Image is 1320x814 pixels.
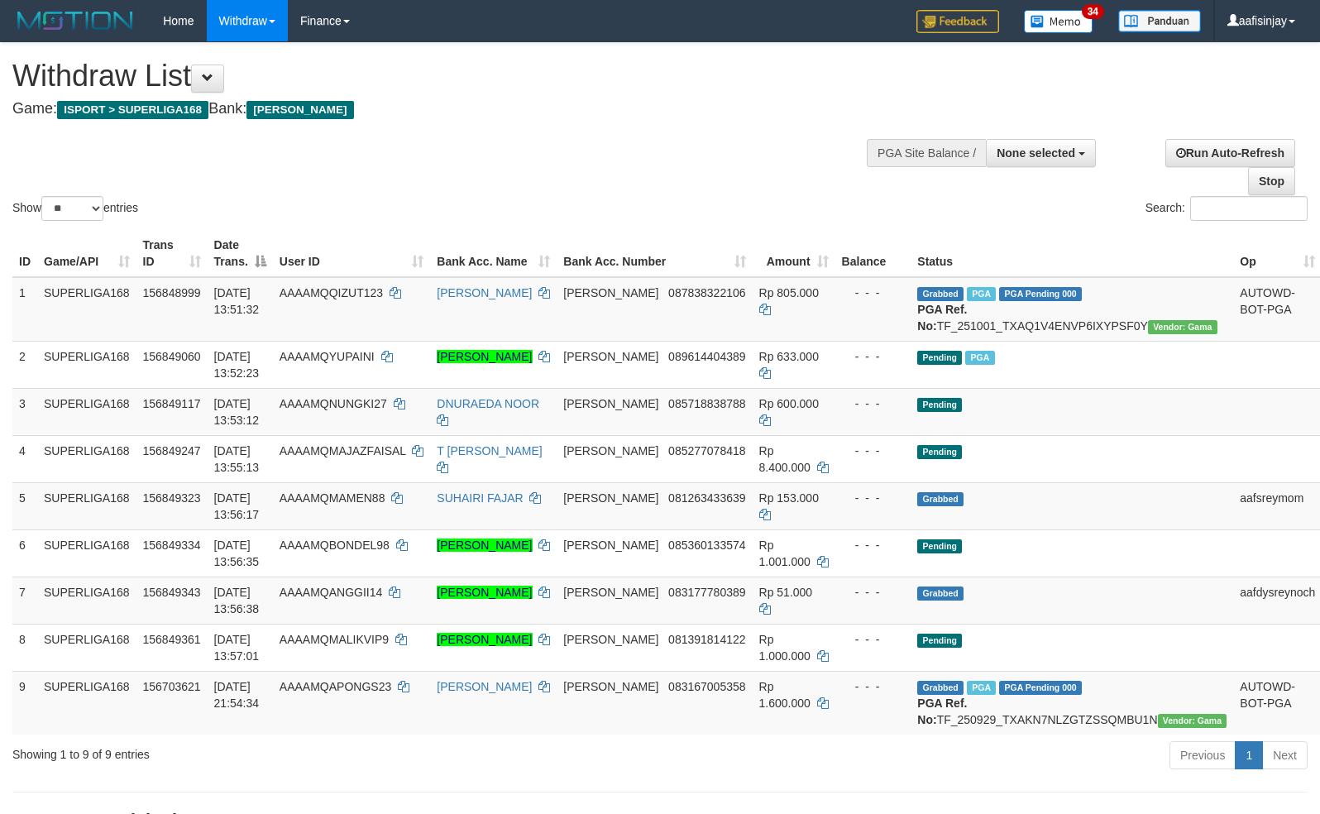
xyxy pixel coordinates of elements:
h1: Withdraw List [12,60,863,93]
span: [PERSON_NAME] [563,444,658,457]
span: Copy 083177780389 to clipboard [668,586,745,599]
span: Vendor URL: https://trx31.1velocity.biz [1158,714,1227,728]
td: 1 [12,277,37,342]
th: Bank Acc. Number: activate to sort column ascending [557,230,752,277]
a: Previous [1169,741,1236,769]
span: [DATE] 13:52:23 [214,350,260,380]
span: Copy 081263433639 to clipboard [668,491,745,505]
div: - - - [842,285,905,301]
span: AAAAMQMALIKVIP9 [280,633,389,646]
a: [PERSON_NAME] [437,680,532,693]
span: [DATE] 13:56:38 [214,586,260,615]
td: 3 [12,388,37,435]
input: Search: [1190,196,1308,221]
span: Copy 085277078418 to clipboard [668,444,745,457]
span: Rp 805.000 [759,286,819,299]
a: DNURAEDA NOOR [437,397,539,410]
td: 6 [12,529,37,577]
img: MOTION_logo.png [12,8,138,33]
th: Game/API: activate to sort column ascending [37,230,136,277]
span: Grabbed [917,492,964,506]
td: 4 [12,435,37,482]
td: SUPERLIGA168 [37,577,136,624]
td: 9 [12,671,37,735]
span: None selected [997,146,1075,160]
img: panduan.png [1118,10,1201,32]
span: 156849323 [143,491,201,505]
span: Vendor URL: https://trx31.1velocity.biz [1148,320,1217,334]
a: T [PERSON_NAME] [437,444,542,457]
span: Rp 8.400.000 [759,444,811,474]
span: Rp 633.000 [759,350,819,363]
td: 7 [12,577,37,624]
span: AAAAMQMAJAZFAISAL [280,444,406,457]
label: Show entries [12,196,138,221]
span: Rp 1.000.000 [759,633,811,663]
span: Marked by aafheankoy [965,351,994,365]
span: Rp 600.000 [759,397,819,410]
span: 34 [1082,4,1104,19]
a: SUHAIRI FAJAR [437,491,523,505]
span: Marked by aafchhiseyha [967,681,996,695]
td: SUPERLIGA168 [37,277,136,342]
span: Copy 085360133574 to clipboard [668,539,745,552]
b: PGA Ref. No: [917,697,967,726]
span: [PERSON_NAME] [563,586,658,599]
span: 156849117 [143,397,201,410]
a: Stop [1248,167,1295,195]
span: 156703621 [143,680,201,693]
div: - - - [842,348,905,365]
span: PGA Pending [999,287,1082,301]
td: SUPERLIGA168 [37,341,136,388]
span: PGA Pending [999,681,1082,695]
th: Status [911,230,1233,277]
span: 156849343 [143,586,201,599]
div: - - - [842,443,905,459]
img: Feedback.jpg [916,10,999,33]
span: AAAAMQMAMEN88 [280,491,385,505]
th: ID [12,230,37,277]
span: Copy 081391814122 to clipboard [668,633,745,646]
span: Copy 083167005358 to clipboard [668,680,745,693]
span: ISPORT > SUPERLIGA168 [57,101,208,119]
span: 156849060 [143,350,201,363]
span: AAAAMQNUNGKI27 [280,397,387,410]
span: [DATE] 21:54:34 [214,680,260,710]
span: [PERSON_NAME] [563,680,658,693]
span: [PERSON_NAME] [563,286,658,299]
div: Showing 1 to 9 of 9 entries [12,740,538,763]
div: - - - [842,490,905,506]
span: Rp 153.000 [759,491,819,505]
span: AAAAMQANGGII14 [280,586,382,599]
span: 156849334 [143,539,201,552]
span: 156848999 [143,286,201,299]
a: [PERSON_NAME] [437,286,532,299]
span: Copy 089614404389 to clipboard [668,350,745,363]
select: Showentries [41,196,103,221]
span: Copy 085718838788 to clipboard [668,397,745,410]
div: - - - [842,584,905,601]
span: [DATE] 13:53:12 [214,397,260,427]
div: - - - [842,678,905,695]
td: SUPERLIGA168 [37,482,136,529]
div: - - - [842,395,905,412]
th: Date Trans.: activate to sort column descending [208,230,273,277]
span: [PERSON_NAME] [563,491,658,505]
span: Pending [917,539,962,553]
span: [DATE] 13:57:01 [214,633,260,663]
span: Pending [917,445,962,459]
span: AAAAMQQIZUT123 [280,286,383,299]
a: [PERSON_NAME] [437,633,532,646]
span: Copy 087838322106 to clipboard [668,286,745,299]
div: - - - [842,631,905,648]
a: [PERSON_NAME] [437,350,532,363]
span: [DATE] 13:55:13 [214,444,260,474]
button: None selected [986,139,1096,167]
span: [PERSON_NAME] [563,539,658,552]
td: SUPERLIGA168 [37,529,136,577]
span: 156849361 [143,633,201,646]
td: SUPERLIGA168 [37,671,136,735]
td: 8 [12,624,37,671]
span: [PERSON_NAME] [563,397,658,410]
th: Bank Acc. Name: activate to sort column ascending [430,230,557,277]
